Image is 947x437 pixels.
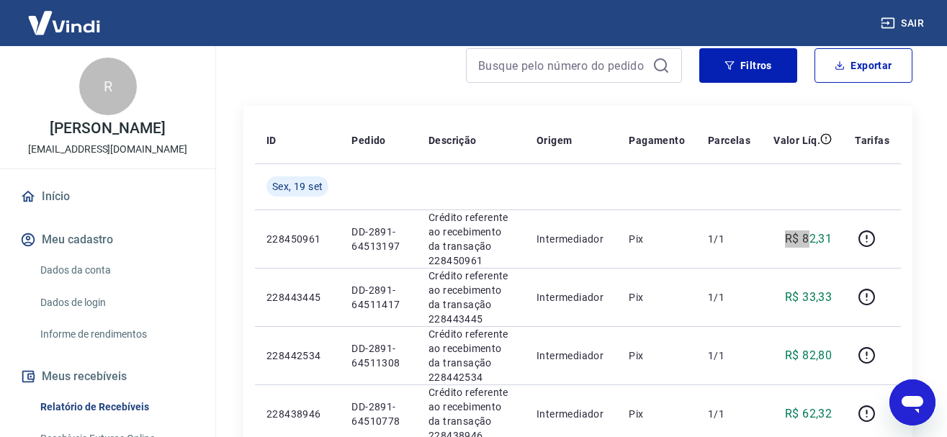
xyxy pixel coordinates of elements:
[351,225,405,253] p: DD-2891-64513197
[50,121,165,136] p: [PERSON_NAME]
[773,133,820,148] p: Valor Líq.
[28,142,187,157] p: [EMAIL_ADDRESS][DOMAIN_NAME]
[537,232,606,246] p: Intermediador
[629,133,685,148] p: Pagamento
[266,133,277,148] p: ID
[35,320,198,349] a: Informe de rendimentos
[428,210,513,268] p: Crédito referente ao recebimento da transação 228450961
[889,379,935,425] iframe: Botão para abrir a janela de mensagens
[35,288,198,317] a: Dados de login
[351,341,405,370] p: DD-2891-64511308
[537,348,606,363] p: Intermediador
[708,407,750,421] p: 1/1
[428,133,477,148] p: Descrição
[351,133,385,148] p: Pedido
[266,407,328,421] p: 228438946
[785,289,832,306] p: R$ 33,33
[537,290,606,305] p: Intermediador
[629,407,685,421] p: Pix
[699,48,797,83] button: Filtros
[35,392,198,422] a: Relatório de Recebíveis
[428,269,513,326] p: Crédito referente ao recebimento da transação 228443445
[814,48,912,83] button: Exportar
[785,405,832,423] p: R$ 62,32
[79,58,137,115] div: R
[17,224,198,256] button: Meu cadastro
[537,133,572,148] p: Origem
[17,1,111,45] img: Vindi
[17,181,198,212] a: Início
[478,55,647,76] input: Busque pelo número do pedido
[878,10,930,37] button: Sair
[785,230,832,248] p: R$ 82,31
[629,348,685,363] p: Pix
[35,256,198,285] a: Dados da conta
[351,400,405,428] p: DD-2891-64510778
[708,348,750,363] p: 1/1
[855,133,889,148] p: Tarifas
[708,133,750,148] p: Parcelas
[266,290,328,305] p: 228443445
[708,290,750,305] p: 1/1
[17,361,198,392] button: Meus recebíveis
[537,407,606,421] p: Intermediador
[266,232,328,246] p: 228450961
[428,327,513,384] p: Crédito referente ao recebimento da transação 228442534
[351,283,405,312] p: DD-2891-64511417
[708,232,750,246] p: 1/1
[785,347,832,364] p: R$ 82,80
[266,348,328,363] p: 228442534
[629,290,685,305] p: Pix
[629,232,685,246] p: Pix
[272,179,323,194] span: Sex, 19 set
